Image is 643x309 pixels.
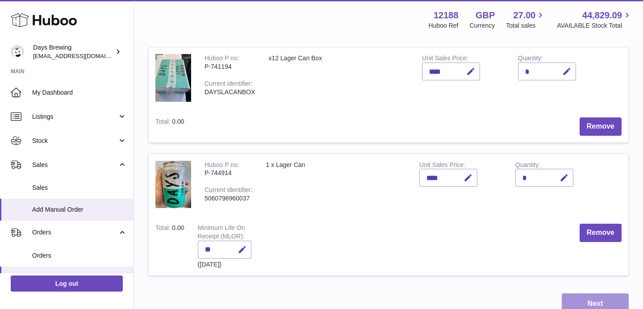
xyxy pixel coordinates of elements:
span: Add Manual Order [32,273,127,282]
div: Huboo Ref [429,21,459,30]
span: 27.00 [513,9,535,21]
div: 5060796960037 [205,194,252,203]
span: My Dashboard [32,88,127,97]
div: Currency [470,21,495,30]
span: Sales [32,184,127,192]
span: Listings [32,113,117,121]
td: x12 Lager Can Box [262,47,415,111]
div: P-741194 [205,63,255,71]
span: Stock [32,137,117,145]
span: 44,829.09 [582,9,622,21]
strong: 12188 [434,9,459,21]
span: Orders [32,228,117,237]
span: 0.00 [172,118,184,125]
img: helena@daysbrewing.com [11,45,24,58]
span: Add Manual Order [32,205,127,214]
span: Orders [32,251,127,260]
label: Total [155,118,172,127]
span: 0.00 [172,224,184,231]
div: Days Brewing [33,43,113,60]
label: Quantity [518,54,543,64]
label: Quantity [515,161,540,171]
img: 1 x Lager Can [155,161,191,209]
div: DAYSLACANBOX [205,88,255,96]
div: Huboo P no [205,161,239,171]
label: Unit Sales Price [422,54,468,64]
label: Total [155,224,172,234]
div: Current identifier [205,80,252,89]
button: Remove [580,117,622,136]
td: 1 x Lager Can [259,154,413,217]
span: Total sales [506,21,546,30]
img: x12 Lager Can Box [155,54,191,102]
label: Unit Sales Price [419,161,465,171]
div: Current identifier [205,186,252,196]
span: AVAILABLE Stock Total [557,21,632,30]
a: 27.00 Total sales [506,9,546,30]
div: Huboo P no [205,54,239,64]
button: Remove [580,224,622,242]
div: P-744914 [205,169,252,177]
label: Minimum Life On Receipt (MLOR) [198,224,245,242]
div: ([DATE]) [198,260,251,269]
a: Log out [11,276,123,292]
a: 44,829.09 AVAILABLE Stock Total [557,9,632,30]
strong: GBP [476,9,495,21]
span: Sales [32,161,117,169]
span: [EMAIL_ADDRESS][DOMAIN_NAME] [33,52,131,59]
